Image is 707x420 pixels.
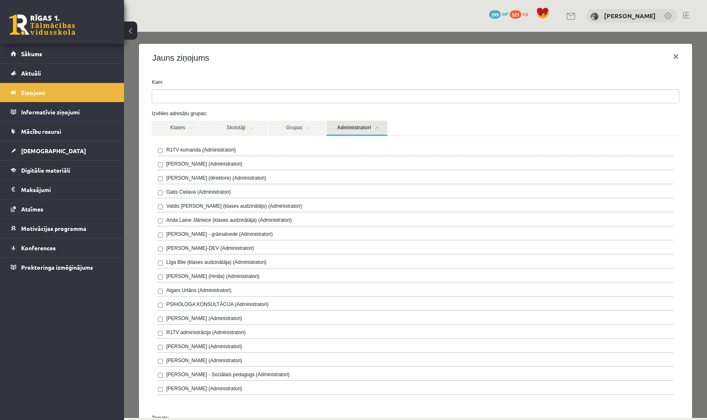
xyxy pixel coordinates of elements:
[9,14,75,35] a: Rīgas 1. Tālmācības vidusskola
[42,353,118,361] label: [PERSON_NAME] (Administratori)
[21,180,114,199] legend: Maksājumi
[11,102,114,121] a: Informatīvie ziņojumi
[42,283,118,290] label: [PERSON_NAME] (Administratori)
[42,199,148,206] label: [PERSON_NAME] - grāmatvede (Administratori)
[21,166,70,174] span: Digitālie materiāli
[21,102,114,121] legend: Informatīvie ziņojumi
[42,114,112,122] label: R1TV komanda (Administratori)
[542,13,561,36] button: ×
[203,89,263,104] a: Administratori
[21,205,43,213] span: Atzīmes
[21,50,42,57] span: Sākums
[28,20,85,32] h4: Jauns ziņojums
[510,10,521,19] span: 521
[489,10,509,17] a: 399 mP
[42,227,142,234] label: Līga Bite (klases audzinātāja) (Administratori)
[21,147,86,154] span: [DEMOGRAPHIC_DATA]
[21,47,561,54] label: Kam:
[42,311,118,318] label: [PERSON_NAME] (Administratori)
[21,225,86,232] span: Motivācijas programma
[11,64,114,83] a: Aktuāli
[21,128,61,135] span: Mācību resursi
[21,263,93,271] span: Proktoringa izmēģinājums
[8,8,518,17] body: Editor, wiswyg-editor-47024886782400-1758035841-254
[86,89,144,104] a: Skolotāji
[42,157,107,164] label: Gatis Cielava (Administratori)
[11,180,114,199] a: Maksājumi
[42,339,165,346] label: [PERSON_NAME] - Sociālais pedagogs (Administratori)
[42,297,122,304] label: R1TV administrācija (Administratori)
[11,238,114,257] a: Konferences
[28,89,86,104] a: Klases
[42,128,118,136] label: [PERSON_NAME] (Administratori)
[42,171,178,178] label: Valdis [PERSON_NAME] (klases audzinātājs) (Administratori)
[11,258,114,277] a: Proktoringa izmēģinājums
[510,10,532,17] a: 521 xp
[42,142,142,150] label: [PERSON_NAME] (direktore) (Administratori)
[604,12,656,20] a: [PERSON_NAME]
[21,83,114,102] legend: Ziņojumi
[42,185,168,192] label: Anda Laine Jātniece (klases audzinātāja) (Administratori)
[489,10,501,19] span: 399
[21,244,56,252] span: Konferences
[42,241,135,248] label: [PERSON_NAME] (Hmiļa) (Administratori)
[42,325,118,332] label: [PERSON_NAME] (Administratori)
[144,89,202,104] a: Grupas
[11,141,114,160] a: [DEMOGRAPHIC_DATA]
[590,12,599,21] img: Elīza Zariņa
[11,219,114,238] a: Motivācijas programma
[502,10,509,17] span: mP
[42,269,144,276] label: PSIHOLOGA KONSULTĀCIJA (Administratori)
[11,199,114,218] a: Atzīmes
[21,382,561,390] label: Temats:
[21,78,561,85] label: Izvēlies adresātu grupas:
[11,122,114,141] a: Mācību resursi
[42,213,130,220] label: [PERSON_NAME]-DEV (Administratori)
[11,161,114,180] a: Digitālie materiāli
[21,69,41,77] span: Aktuāli
[523,10,528,17] span: xp
[11,83,114,102] a: Ziņojumi
[42,255,107,262] label: Aigars Urtāns (Administratori)
[11,44,114,63] a: Sākums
